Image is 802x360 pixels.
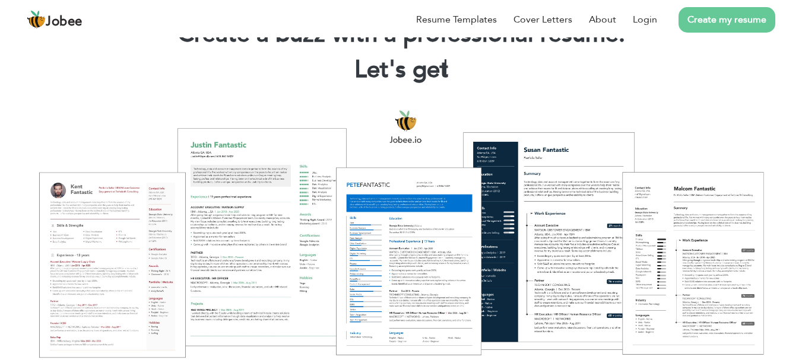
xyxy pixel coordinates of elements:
[513,12,572,27] a: Cover Letters
[416,12,497,27] a: Resume Templates
[18,55,784,85] h2: Let's
[27,10,46,29] img: jobee.io
[589,12,616,27] a: About
[18,19,784,50] h1: Create a buzz with a professional resume.
[413,53,449,86] span: get
[27,10,83,29] a: Jobee
[46,15,83,28] span: Jobee
[443,53,448,86] span: |
[633,12,657,27] a: Login
[679,7,775,33] a: Create my resume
